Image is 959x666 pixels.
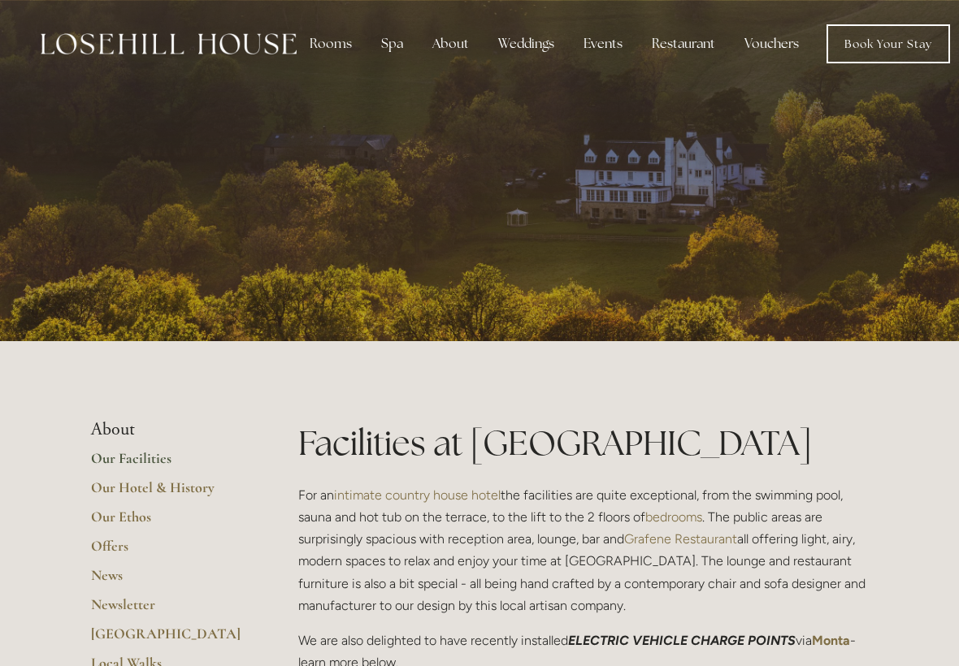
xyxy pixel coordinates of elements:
a: bedrooms [645,509,702,525]
a: intimate country house hotel [334,487,501,503]
h1: Facilities at [GEOGRAPHIC_DATA] [298,419,868,467]
a: News [91,566,246,595]
div: Restaurant [639,28,728,60]
a: [GEOGRAPHIC_DATA] [91,625,246,654]
em: ELECTRIC VEHICLE CHARGE POINTS [568,633,796,648]
div: About [419,28,482,60]
p: For an the facilities are quite exceptional, from the swimming pool, sauna and hot tub on the ter... [298,484,868,616]
a: Our Hotel & History [91,478,246,508]
a: Our Ethos [91,508,246,537]
a: Newsletter [91,595,246,625]
li: About [91,419,246,440]
a: Offers [91,537,246,566]
a: Book Your Stay [827,24,950,63]
a: Monta [812,633,850,648]
div: Rooms [297,28,365,60]
div: Events [571,28,636,60]
div: Weddings [485,28,567,60]
a: Vouchers [731,28,812,60]
div: Spa [368,28,416,60]
a: Our Facilities [91,449,246,478]
img: Losehill House [41,33,297,54]
a: Grafene Restaurant [624,531,737,547]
